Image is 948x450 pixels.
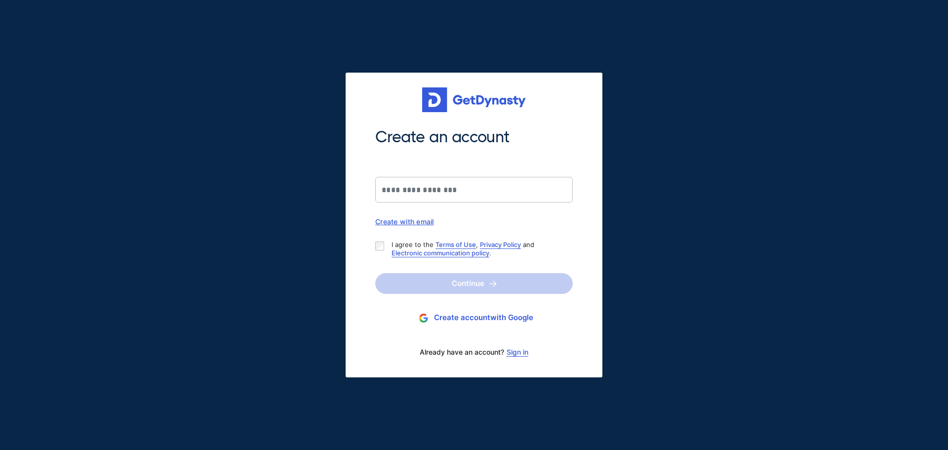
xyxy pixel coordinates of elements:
[392,241,565,257] p: I agree to the , and .
[375,217,573,226] div: Create with email
[480,241,521,248] a: Privacy Policy
[375,127,573,148] span: Create an account
[392,249,489,257] a: Electronic communication policy
[435,241,476,248] a: Terms of Use
[375,342,573,363] div: Already have an account?
[375,309,573,327] button: Create accountwith Google
[507,348,528,356] a: Sign in
[422,87,526,112] img: Get started for free with Dynasty Trust Company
